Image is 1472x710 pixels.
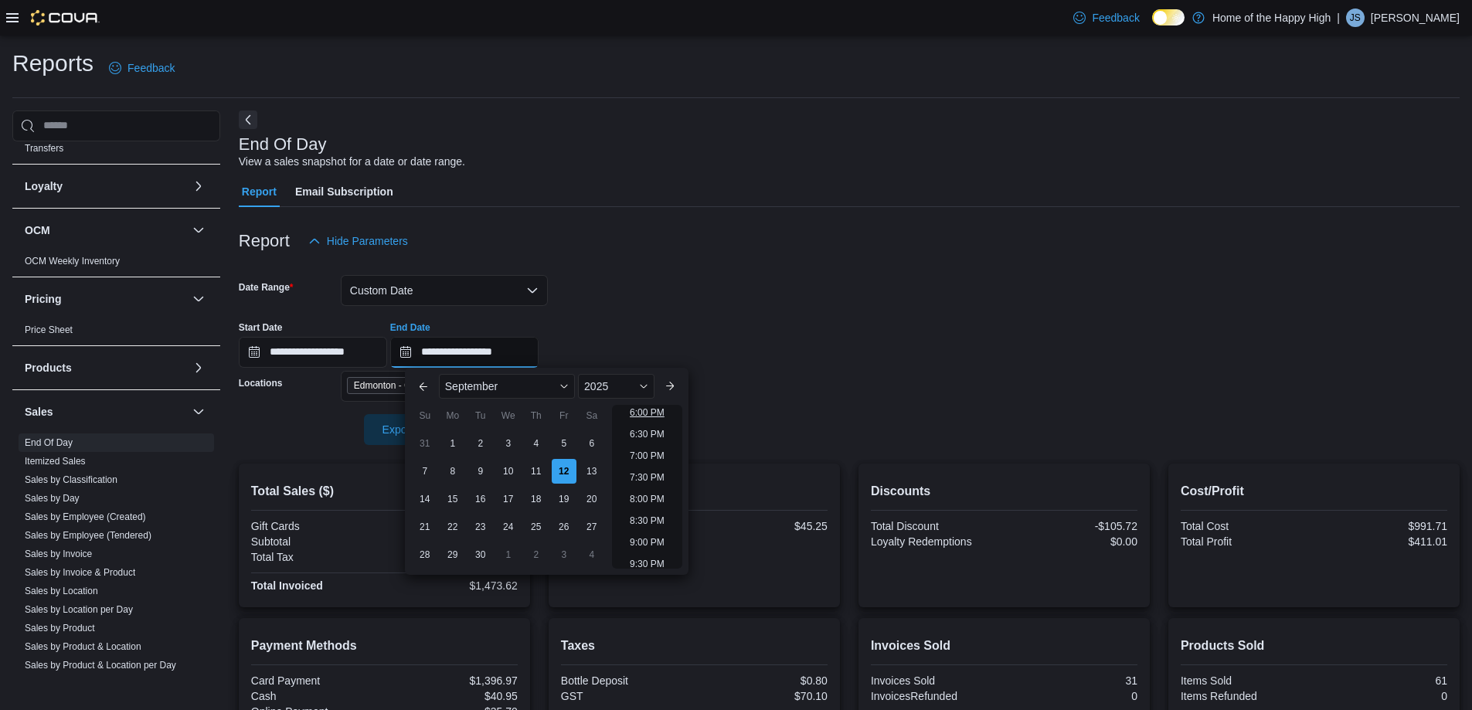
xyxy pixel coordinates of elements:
[251,674,382,687] div: Card Payment
[697,520,828,532] div: $45.25
[251,535,382,548] div: Subtotal
[1181,674,1311,687] div: Items Sold
[580,542,604,567] div: day-4
[552,431,576,456] div: day-5
[580,515,604,539] div: day-27
[445,380,498,392] span: September
[387,551,518,563] div: $70.90
[580,487,604,511] div: day-20
[25,324,73,336] span: Price Sheet
[413,487,437,511] div: day-14
[580,403,604,428] div: Sa
[25,640,141,653] span: Sales by Product & Location
[25,511,146,522] a: Sales by Employee (Created)
[496,403,521,428] div: We
[624,511,671,530] li: 8:30 PM
[12,48,93,79] h1: Reports
[251,637,518,655] h2: Payment Methods
[624,490,671,508] li: 8:00 PM
[25,178,63,194] h3: Loyalty
[387,520,518,532] div: $0.00
[25,255,120,267] span: OCM Weekly Inventory
[239,232,290,250] h3: Report
[468,403,493,428] div: Tu
[25,566,135,579] span: Sales by Invoice & Product
[552,403,576,428] div: Fr
[25,660,176,671] a: Sales by Product & Location per Day
[1181,482,1447,501] h2: Cost/Profit
[524,487,549,511] div: day-18
[552,459,576,484] div: day-12
[413,542,437,567] div: day-28
[25,530,151,541] a: Sales by Employee (Tendered)
[25,404,186,420] button: Sales
[25,604,133,615] a: Sales by Location per Day
[390,337,539,368] input: Press the down key to enter a popover containing a calendar. Press the escape key to close the po...
[561,637,828,655] h2: Taxes
[1317,520,1447,532] div: $991.71
[411,374,436,399] button: Previous Month
[1181,637,1447,655] h2: Products Sold
[552,542,576,567] div: day-3
[239,377,283,389] label: Locations
[189,403,208,421] button: Sales
[439,374,575,399] div: Button. Open the month selector. September is currently selected.
[25,360,186,375] button: Products
[25,641,141,652] a: Sales by Product & Location
[1007,674,1137,687] div: 31
[496,431,521,456] div: day-3
[25,143,63,154] a: Transfers
[496,542,521,567] div: day-1
[25,223,186,238] button: OCM
[413,515,437,539] div: day-21
[239,281,294,294] label: Date Range
[25,456,86,467] a: Itemized Sales
[239,135,327,154] h3: End Of Day
[624,403,671,422] li: 6:00 PM
[871,482,1137,501] h2: Discounts
[580,431,604,456] div: day-6
[12,252,220,277] div: OCM
[1212,8,1331,27] p: Home of the Happy High
[251,690,382,702] div: Cash
[871,535,1001,548] div: Loyalty Redemptions
[354,378,474,393] span: Edmonton - Orchards Gate - Fire & Flower
[25,603,133,616] span: Sales by Location per Day
[387,674,518,687] div: $1,396.97
[624,533,671,552] li: 9:00 PM
[468,431,493,456] div: day-2
[25,474,117,486] span: Sales by Classification
[612,405,682,569] ul: Time
[468,542,493,567] div: day-30
[127,60,175,76] span: Feedback
[31,10,100,25] img: Cova
[1181,520,1311,532] div: Total Cost
[387,579,518,592] div: $1,473.62
[413,459,437,484] div: day-7
[413,403,437,428] div: Su
[251,579,323,592] strong: Total Invoiced
[1317,674,1447,687] div: 61
[524,542,549,567] div: day-2
[561,482,828,501] h2: Average Spent
[440,542,465,567] div: day-29
[25,548,92,560] span: Sales by Invoice
[25,256,120,267] a: OCM Weekly Inventory
[25,142,63,155] span: Transfers
[25,585,98,597] span: Sales by Location
[25,455,86,467] span: Itemized Sales
[189,358,208,377] button: Products
[658,374,682,399] button: Next month
[1092,10,1139,25] span: Feedback
[390,321,430,334] label: End Date
[624,425,671,443] li: 6:30 PM
[364,414,450,445] button: Export
[295,176,393,207] span: Email Subscription
[25,586,98,596] a: Sales by Location
[25,474,117,485] a: Sales by Classification
[440,487,465,511] div: day-15
[552,487,576,511] div: day-19
[1317,535,1447,548] div: $411.01
[239,321,283,334] label: Start Date
[373,414,441,445] span: Export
